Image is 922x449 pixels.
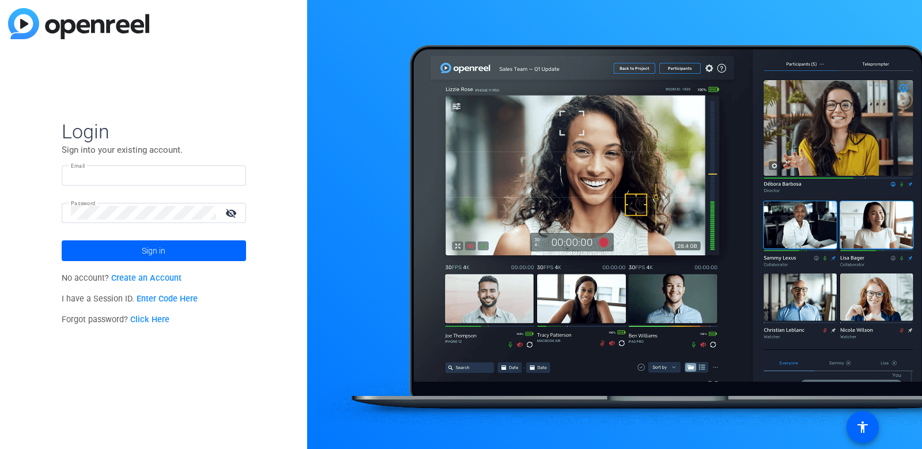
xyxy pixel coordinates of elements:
[137,294,198,304] a: Enter Code Here
[71,163,85,169] mat-label: Email
[71,200,96,206] mat-label: Password
[856,420,870,434] mat-icon: accessibility
[8,8,149,39] img: blue-gradient.svg
[111,273,182,283] a: Create an Account
[71,168,237,182] input: Enter Email Address
[62,119,246,144] span: Login
[130,315,169,325] a: Click Here
[62,315,170,325] span: Forgot password?
[62,240,246,261] button: Sign in
[62,144,246,156] p: Sign into your existing account.
[62,294,198,304] span: I have a Session ID.
[218,205,246,221] mat-icon: visibility_off
[142,236,165,265] span: Sign in
[62,273,182,283] span: No account?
